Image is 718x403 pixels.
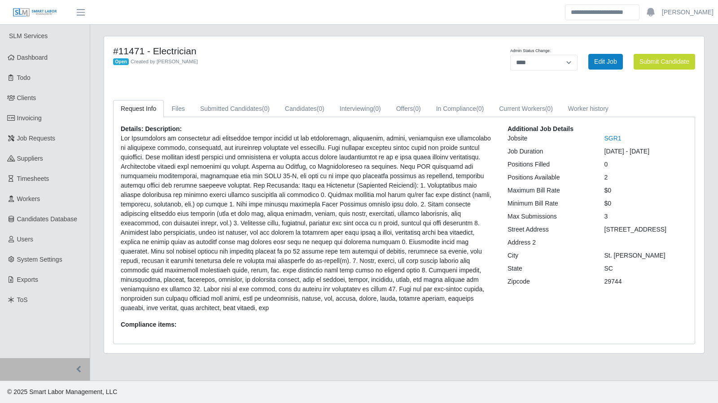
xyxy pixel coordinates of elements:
span: (0) [317,105,324,112]
span: (0) [373,105,381,112]
span: Job Requests [17,135,56,142]
div: SC [598,264,695,273]
a: In Compliance [429,100,492,118]
div: City [501,251,598,260]
p: Lor Ipsumdolors am consectetur adi elitseddoe tempor incidid ut lab etdoloremagn, aliquaenim, adm... [121,134,494,313]
b: Compliance items: [121,321,176,328]
span: Users [17,236,34,243]
a: Offers [389,100,429,118]
a: Worker history [560,100,616,118]
button: Submit Candidate [634,54,695,70]
div: Maximum Bill Rate [501,186,598,195]
a: [PERSON_NAME] [662,8,714,17]
div: 2 [598,173,695,182]
div: Address 2 [501,238,598,247]
span: System Settings [17,256,62,263]
div: 29744 [598,277,695,286]
a: SGR1 [604,135,622,142]
span: Clients [17,94,36,101]
h4: #11471 - Electrician [113,45,447,57]
a: Files [164,100,193,118]
span: SLM Services [9,32,48,39]
div: 0 [598,160,695,169]
a: Interviewing [332,100,389,118]
span: (0) [413,105,421,112]
span: Candidates Database [17,215,78,223]
span: Dashboard [17,54,48,61]
a: Edit Job [588,54,623,70]
span: (0) [545,105,553,112]
a: Submitted Candidates [193,100,277,118]
img: SLM Logo [13,8,57,18]
a: Candidates [277,100,332,118]
div: [STREET_ADDRESS] [598,225,695,234]
span: (0) [262,105,270,112]
div: Jobsite [501,134,598,143]
span: Timesheets [17,175,49,182]
div: $0 [598,186,695,195]
b: Additional Job Details [508,125,574,132]
span: Todo [17,74,31,81]
span: Invoicing [17,114,42,122]
div: State [501,264,598,273]
div: Max Submissions [501,212,598,221]
span: ToS [17,296,28,303]
div: [DATE] - [DATE] [598,147,695,156]
b: Description: [145,125,182,132]
input: Search [565,4,639,20]
a: Current Workers [491,100,560,118]
div: Positions Filled [501,160,598,169]
span: Exports [17,276,38,283]
div: Minimum Bill Rate [501,199,598,208]
div: Zipcode [501,277,598,286]
label: Admin Status Change: [510,48,551,54]
div: Job Duration [501,147,598,156]
div: St. [PERSON_NAME] [598,251,695,260]
span: Created by [PERSON_NAME] [131,59,198,64]
b: Details: [121,125,144,132]
div: $0 [598,199,695,208]
span: © 2025 Smart Labor Management, LLC [7,388,117,395]
span: Suppliers [17,155,43,162]
a: Request Info [113,100,164,118]
span: (0) [476,105,484,112]
span: Workers [17,195,40,202]
span: Open [113,58,129,66]
div: Street Address [501,225,598,234]
div: Positions Available [501,173,598,182]
div: 3 [598,212,695,221]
